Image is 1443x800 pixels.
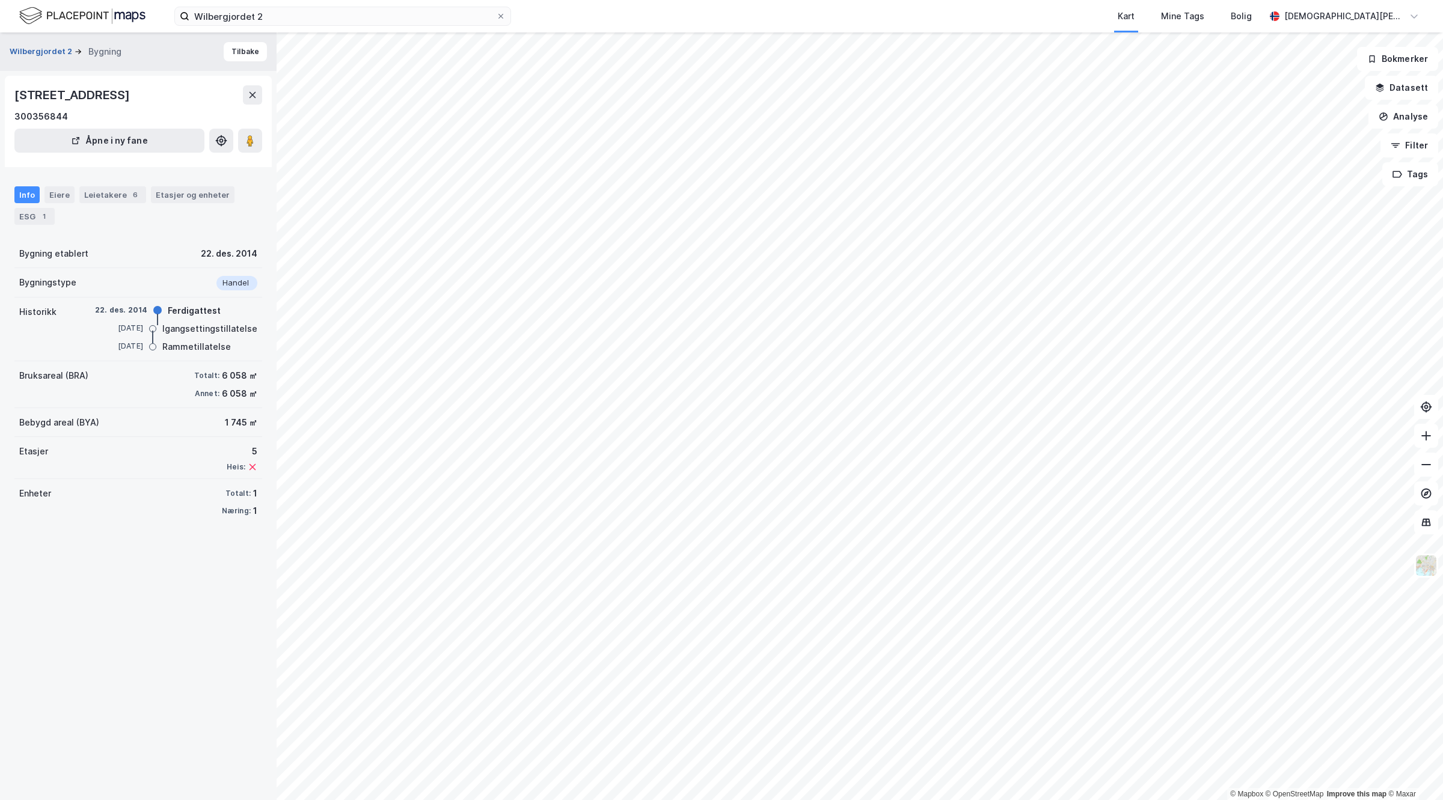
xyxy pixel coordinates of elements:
[1118,9,1135,23] div: Kart
[1383,742,1443,800] iframe: Chat Widget
[1357,47,1438,71] button: Bokmerker
[95,341,143,352] div: [DATE]
[189,7,496,25] input: Søk på adresse, matrikkel, gårdeiere, leietakere eller personer
[1266,790,1324,798] a: OpenStreetMap
[1365,76,1438,100] button: Datasett
[19,5,146,26] img: logo.f888ab2527a4732fd821a326f86c7f29.svg
[227,444,257,459] div: 5
[225,489,251,498] div: Totalt:
[1368,105,1438,129] button: Analyse
[79,186,146,203] div: Leietakere
[95,305,148,316] div: 22. des. 2014
[222,506,251,516] div: Næring:
[224,42,267,61] button: Tilbake
[44,186,75,203] div: Eiere
[14,85,132,105] div: [STREET_ADDRESS]
[95,323,143,334] div: [DATE]
[195,389,219,398] div: Annet:
[253,486,257,501] div: 1
[14,186,40,203] div: Info
[1327,790,1386,798] a: Improve this map
[19,444,48,459] div: Etasjer
[225,415,257,430] div: 1 745 ㎡
[227,462,245,472] div: Heis:
[14,129,204,153] button: Åpne i ny fane
[129,189,141,201] div: 6
[1380,133,1438,157] button: Filter
[162,322,257,336] div: Igangsettingstillatelse
[14,109,68,124] div: 300356844
[88,44,121,59] div: Bygning
[222,386,257,401] div: 6 058 ㎡
[19,305,57,319] div: Historikk
[156,189,230,200] div: Etasjer og enheter
[19,368,88,383] div: Bruksareal (BRA)
[19,415,99,430] div: Bebygd areal (BYA)
[1284,9,1405,23] div: [DEMOGRAPHIC_DATA][PERSON_NAME]
[19,275,76,290] div: Bygningstype
[201,246,257,261] div: 22. des. 2014
[38,210,50,222] div: 1
[1230,790,1263,798] a: Mapbox
[1415,554,1438,577] img: Z
[14,208,55,225] div: ESG
[10,46,75,58] button: Wilbergjordet 2
[253,504,257,518] div: 1
[168,304,221,318] div: Ferdigattest
[194,371,219,380] div: Totalt:
[1382,162,1438,186] button: Tags
[1231,9,1252,23] div: Bolig
[162,340,231,354] div: Rammetillatelse
[19,486,51,501] div: Enheter
[222,368,257,383] div: 6 058 ㎡
[1161,9,1204,23] div: Mine Tags
[19,246,88,261] div: Bygning etablert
